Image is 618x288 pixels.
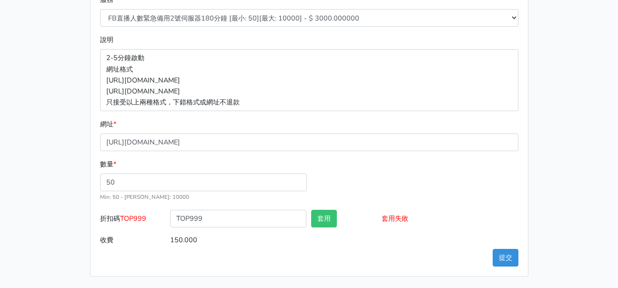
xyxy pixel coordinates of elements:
label: 說明 [100,34,113,45]
small: Min: 50 - [PERSON_NAME]: 10000 [100,193,189,201]
button: 套用 [311,210,337,227]
label: 數量 [100,159,116,170]
p: 2-5分鐘啟動 網址格式 [URL][DOMAIN_NAME] [URL][DOMAIN_NAME] 只接受以上兩種格式，下錯格式或網址不退款 [100,49,518,111]
input: 格式為https://www.facebook.com/topfblive/videos/123456789/ [100,134,518,151]
label: 折扣碼 [98,210,168,231]
label: 網址 [100,119,116,130]
label: 收費 [98,231,168,249]
span: TOP999 [120,214,146,223]
button: 提交 [493,249,518,267]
